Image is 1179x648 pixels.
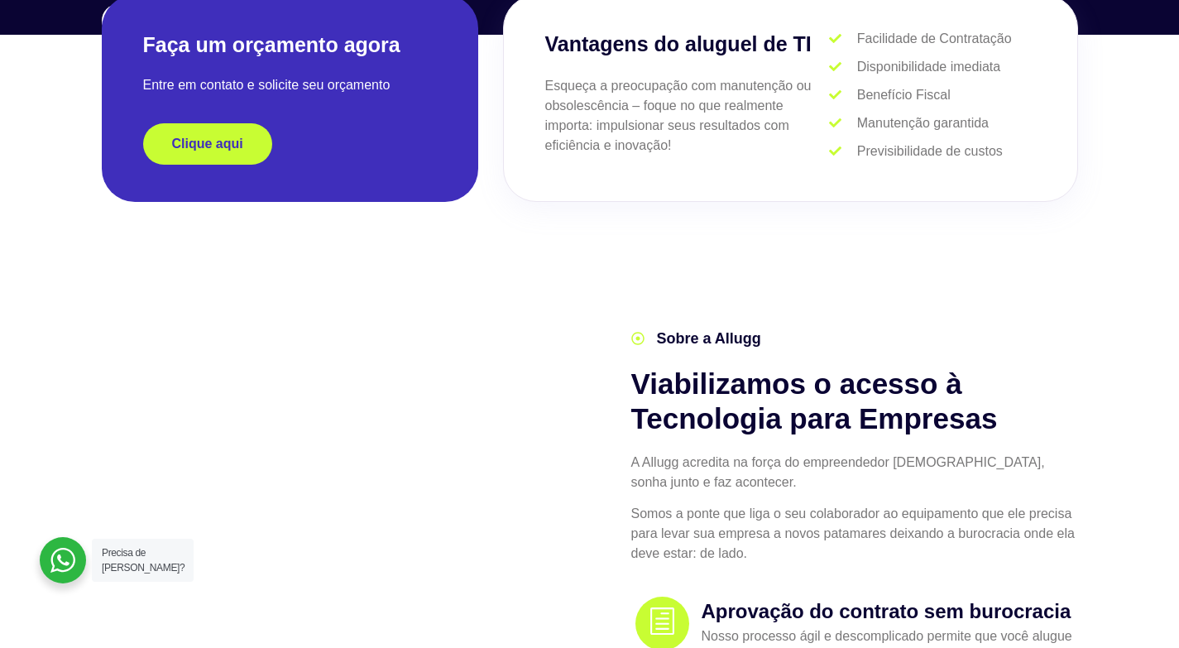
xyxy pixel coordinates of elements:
[853,85,951,105] span: Benefício Fiscal
[853,113,989,133] span: Manutenção garantida
[853,29,1012,49] span: Facilidade de Contratação
[631,504,1078,564] p: Somos a ponte que liga o seu colaborador ao equipamento que ele precisa para levar sua empresa a ...
[853,142,1003,161] span: Previsibilidade de custos
[853,57,1000,77] span: Disponibilidade imediata
[631,367,1078,436] h2: Viabilizamos o acesso à Tecnologia para Empresas
[702,597,1074,626] h3: Aprovação do contrato sem burocracia
[631,453,1078,492] p: A Allugg acredita na força do empreendedor [DEMOGRAPHIC_DATA], sonha junto e faz acontecer.
[143,75,437,95] p: Entre em contato e solicite seu orçamento
[653,328,761,350] span: Sobre a Allugg
[881,436,1179,648] div: Widget de chat
[545,29,830,60] h3: Vantagens do aluguel de TI
[172,137,243,151] span: Clique aqui
[545,76,830,156] p: Esqueça a preocupação com manutenção ou obsolescência – foque no que realmente importa: impulsion...
[102,547,185,574] span: Precisa de [PERSON_NAME]?
[143,31,437,59] h2: Faça um orçamento agora
[143,123,272,165] a: Clique aqui
[881,436,1179,648] iframe: Chat Widget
